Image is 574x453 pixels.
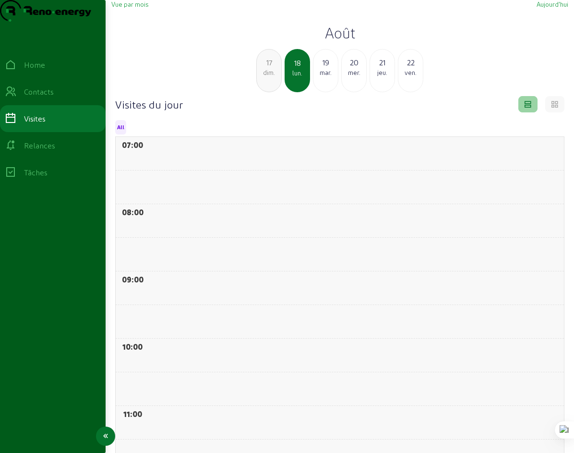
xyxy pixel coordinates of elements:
[116,406,149,420] div: 11:00
[370,68,395,77] div: jeu.
[117,124,124,131] span: All
[116,137,149,151] div: 07:00
[398,57,423,68] div: 22
[111,24,568,41] h2: Août
[537,0,568,8] span: Aujourd'hui
[116,271,149,285] div: 09:00
[115,98,183,111] h4: Visites du jour
[24,86,54,98] div: Contacts
[116,204,149,218] div: 08:00
[342,68,366,77] div: mer.
[111,0,148,8] span: Vue par mois
[342,57,366,68] div: 20
[313,68,338,77] div: mar.
[398,68,423,77] div: ven.
[24,167,48,178] div: Tâches
[24,140,55,151] div: Relances
[257,57,281,68] div: 17
[370,57,395,68] div: 21
[257,68,281,77] div: dim.
[313,57,338,68] div: 19
[286,57,309,69] div: 18
[24,59,45,71] div: Home
[24,113,46,124] div: Visites
[116,339,149,353] div: 10:00
[286,69,309,77] div: lun.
